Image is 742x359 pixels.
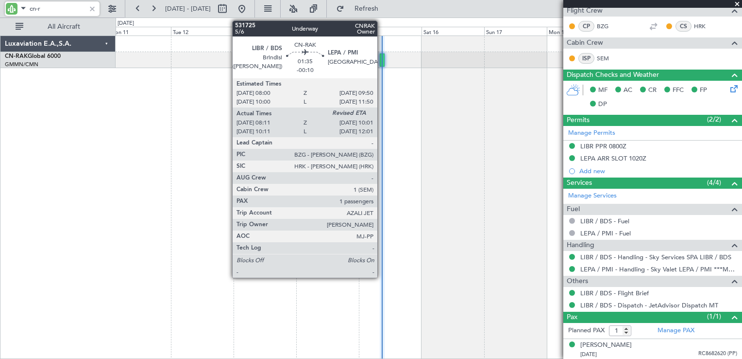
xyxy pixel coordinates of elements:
[648,86,657,95] span: CR
[580,142,626,150] div: LIBR PPR 0800Z
[675,21,691,32] div: CS
[332,1,390,17] button: Refresh
[5,54,28,59] span: CN-RAK
[568,326,605,336] label: Planned PAX
[698,350,737,358] span: RC8682620 (PP)
[547,27,609,36] div: Mon 18
[580,154,646,162] div: LEPA ARR SLOT 1020Z
[568,128,615,138] a: Manage Permits
[597,22,619,31] a: BZG
[579,167,737,175] div: Add new
[567,115,590,126] span: Permits
[694,22,716,31] a: HRK
[25,23,102,30] span: All Aircraft
[624,86,632,95] span: AC
[568,191,617,201] a: Manage Services
[567,240,594,251] span: Handling
[580,217,629,225] a: LIBR / BDS - Fuel
[578,21,594,32] div: CP
[598,86,607,95] span: MF
[580,229,631,237] a: LEPA / PMI - Fuel
[567,312,577,323] span: Pax
[567,5,603,17] span: Flight Crew
[346,5,387,12] span: Refresh
[578,53,594,64] div: ISP
[707,178,721,188] span: (4/4)
[707,311,721,322] span: (1/1)
[234,27,296,36] div: Wed 13
[165,4,211,13] span: [DATE] - [DATE]
[567,276,588,287] span: Others
[296,27,359,36] div: Thu 14
[673,86,684,95] span: FFC
[580,265,737,273] a: LEPA / PMI - Handling - Sky Valet LEPA / PMI ***MYHANDLING***
[580,301,718,309] a: LIBR / BDS - Dispatch - JetAdvisor Dispatch MT
[707,114,721,125] span: (2/2)
[118,19,134,28] div: [DATE]
[567,37,603,49] span: Cabin Crew
[484,27,547,36] div: Sun 17
[567,70,659,81] span: Dispatch Checks and Weather
[422,27,484,36] div: Sat 16
[5,54,61,59] a: CN-RAKGlobal 6000
[359,27,422,36] div: Fri 15
[30,1,85,16] input: A/C (Reg. or Type)
[658,326,694,336] a: Manage PAX
[700,86,707,95] span: FP
[580,351,597,358] span: [DATE]
[597,54,619,63] a: SEM
[598,100,607,109] span: DP
[580,289,649,297] a: LIBR / BDS - Flight Brief
[580,341,632,350] div: [PERSON_NAME]
[108,27,171,36] div: Mon 11
[11,19,105,35] button: All Aircraft
[5,61,38,68] a: GMMN/CMN
[567,178,592,189] span: Services
[171,27,234,36] div: Tue 12
[580,253,731,261] a: LIBR / BDS - Handling - Sky Services SPA LIBR / BDS
[567,204,580,215] span: Fuel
